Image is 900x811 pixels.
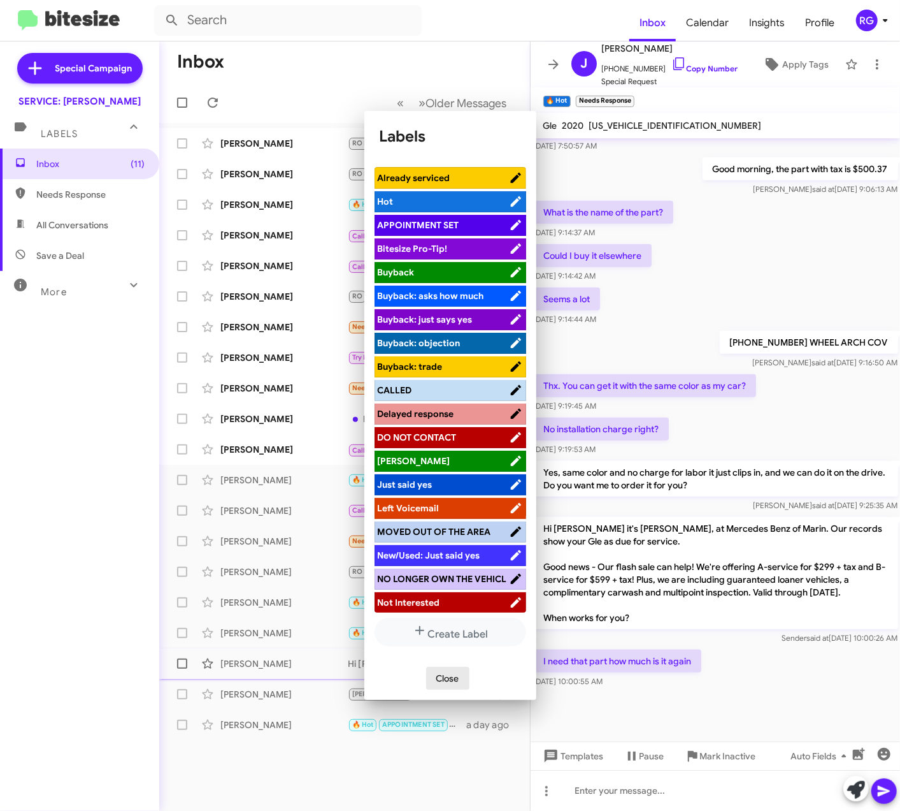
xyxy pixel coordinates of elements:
[220,474,348,486] div: [PERSON_NAME]
[352,232,385,240] span: Call Them
[348,441,457,457] div: Inbound Call
[411,90,515,116] button: Next
[380,126,521,147] h1: Labels
[41,286,67,298] span: More
[580,54,587,74] span: J
[220,168,348,180] div: [PERSON_NAME]
[220,596,348,609] div: [PERSON_NAME]
[533,418,669,441] p: No installation charge right?
[348,595,454,610] div: We are open 8:00am-4:00pm we can also reserve you a loaner
[541,745,604,768] span: Templates
[220,657,348,670] div: [PERSON_NAME]
[382,720,445,729] span: APPOINTMENT SET
[352,200,374,208] span: 🔥 Hot
[352,690,409,698] span: [PERSON_NAME]
[352,292,362,300] span: RO
[378,267,415,278] span: Buyback
[378,196,394,207] span: Hot
[676,4,739,41] span: Calendar
[352,598,374,606] span: 🔥 Hot
[352,629,374,637] span: 🔥 Hot
[154,5,422,36] input: Search
[378,172,450,184] span: Already serviced
[131,157,145,170] span: (11)
[352,506,385,515] span: Call Them
[348,717,466,732] div: Thank you
[220,137,348,150] div: [PERSON_NAME]
[220,443,348,456] div: [PERSON_NAME]
[419,95,426,111] span: »
[348,413,457,425] div: I am still awaiting service.
[562,120,584,131] span: 2020
[348,625,466,640] div: Thank you!
[533,244,652,267] p: Could I buy it elsewhere
[533,461,898,497] p: Yes, same color and no charge for labor it just clips in, and we can do it on the drive. Do you w...
[220,229,348,242] div: [PERSON_NAME]
[220,504,348,517] div: [PERSON_NAME]
[533,517,898,629] p: Hi [PERSON_NAME] it's [PERSON_NAME], at Mercedes Benz of Marin. Our records show your Gle as due ...
[390,90,412,116] button: Previous
[739,4,796,41] span: Insights
[36,249,84,262] span: Save a Deal
[378,337,461,349] span: Buyback: objection
[378,314,473,325] span: Buyback: just says yes
[352,139,390,147] span: RO Historic
[348,197,457,212] div: Thank you! I'm on vacation right now and will definitely get back to you when I'm back next week.
[533,271,596,281] span: [DATE] 9:14:42 AM
[533,650,701,673] p: I need that part how much is it again
[220,688,348,701] div: [PERSON_NAME]
[352,323,406,331] span: Needs Response
[352,446,385,455] span: Call Them
[812,500,834,510] span: said at
[352,720,374,729] span: 🔥 Hot
[533,314,596,324] span: [DATE] 9:14:44 AM
[426,667,469,690] button: Close
[220,321,348,333] div: [PERSON_NAME]
[533,374,756,397] p: Thx. You can get it with the same color as my car?
[806,633,829,643] span: said at
[782,53,829,76] span: Apply Tags
[589,120,762,131] span: [US_VEHICLE_IDENTIFICATION_NUMBER]
[378,384,412,396] span: CALLED
[856,10,878,31] div: RG
[352,384,406,392] span: Needs Response
[348,657,469,670] div: Hi [PERSON_NAME], based on our records it looks like your due for routine service again. You have...
[352,476,374,484] span: 🔥 Hot
[220,198,348,211] div: [PERSON_NAME]
[378,502,439,514] span: Left Voicemail
[348,381,457,395] div: Great service team they took care of my issues very pleased
[348,564,457,579] div: Hey [PERSON_NAME], I've been in the lobby about 20 minutes and need to get back to work. Are you ...
[378,408,454,420] span: Delayed response
[378,455,450,467] span: [PERSON_NAME]
[533,201,673,224] p: What is the name of the part?
[220,290,348,303] div: [PERSON_NAME]
[378,550,480,561] span: New/Used: Just said yes
[348,503,457,518] div: We’re heading out shortly for your pickup. Our team will assist you directly upon arrival to make...
[752,358,897,367] span: [PERSON_NAME] [DATE] 9:16:50 AM
[533,676,603,686] span: [DATE] 10:00:55 AM
[220,627,348,639] div: [PERSON_NAME]
[533,401,596,411] span: [DATE] 9:19:45 AM
[753,500,897,510] span: [PERSON_NAME] [DATE] 9:25:35 AM
[639,745,664,768] span: Pause
[671,64,738,73] a: Copy Number
[796,4,845,41] span: Profile
[378,526,491,537] span: MOVED OUT OF THE AREA
[348,289,457,303] div: Thanks for being in touch, [PERSON_NAME]. [PERSON_NAME] in the service department couldn't have b...
[378,573,507,585] span: NO LONGER OWN THE VEHICL
[348,136,443,150] div: Hi [PERSON_NAME], Thanks for the offer. I'm scheduled [DATE] at 1pm forA service with [PERSON_NAME].
[629,4,676,41] span: Inbox
[543,120,557,131] span: Gle
[348,258,457,274] div: Inbound Call
[220,566,348,578] div: [PERSON_NAME]
[533,141,597,150] span: [DATE] 7:50:57 AM
[220,259,348,272] div: [PERSON_NAME]
[348,166,457,181] div: What's included in A vrs B service?
[719,331,897,354] p: [PHONE_NUMBER] WHEEL ARCH COV
[378,597,440,608] span: Not Interested
[36,188,145,201] span: Needs Response
[702,157,897,180] p: Good morning, the part with tax is $500.37
[378,243,448,254] span: Bitesize Pro-Tip!
[533,228,595,237] span: [DATE] 9:14:37 AM
[700,745,756,768] span: Mark Inactive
